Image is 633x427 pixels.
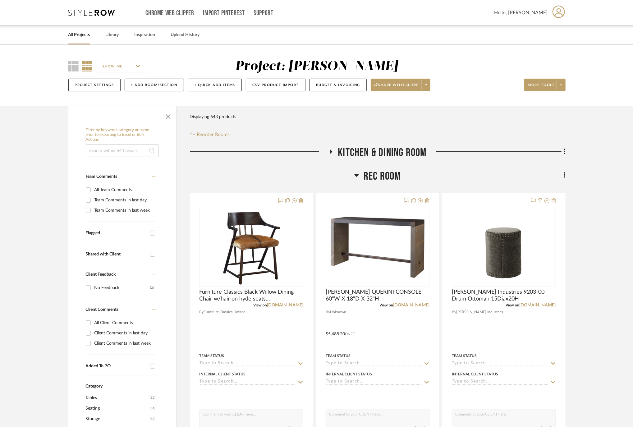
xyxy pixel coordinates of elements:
span: Share with client [374,83,420,92]
a: [DOMAIN_NAME] [267,303,303,307]
input: Type to Search… [452,379,548,385]
span: View on [506,303,520,307]
span: Reorder Rooms [197,131,230,138]
button: Budget & Invoicing [310,79,367,91]
button: CSV Product Import [246,79,305,91]
a: [DOMAIN_NAME] [393,303,429,307]
span: Kitchen & Dining Room [338,146,426,159]
button: Project Settings [68,79,121,91]
a: Import Pinterest [203,11,245,16]
span: By [200,309,204,315]
span: By [326,309,330,315]
span: Rec Room [364,170,401,183]
div: Flagged [86,231,147,236]
span: [PERSON_NAME] QUERINI CONSOLE 60"W X 18"D X 32"H [326,289,429,302]
input: Type to Search… [200,361,296,367]
input: Type to Search… [452,361,548,367]
a: All Projects [68,31,90,39]
span: Hello, [PERSON_NAME] [494,9,548,16]
div: (2) [150,283,154,293]
div: Project: [PERSON_NAME] [235,60,398,73]
span: By [452,309,456,315]
a: Inspiration [135,31,155,39]
a: Support [254,11,273,16]
button: Share with client [371,79,430,91]
span: View on [253,303,267,307]
div: All Team Comments [94,185,154,195]
img: Lee Industries 9203-00 Drum Ottoman 15Diax20H [473,209,535,286]
span: (81) [150,403,156,413]
img: BAKER QUERINI CONSOLE 60"W X 18"D X 32"H [326,217,429,278]
a: Chrome Web Clipper [146,11,194,16]
div: Team Comments in last week [94,205,154,215]
span: Client Feedback [86,272,116,277]
input: Type to Search… [200,379,296,385]
span: Unknown [330,309,346,315]
div: Internal Client Status [326,371,372,377]
div: No Feedback [94,283,150,293]
a: Upload History [171,31,200,39]
div: Team Status [452,353,477,359]
button: More tools [524,79,566,91]
span: (49) [150,414,156,424]
span: Tables [86,393,149,403]
div: All Client Comments [94,318,154,328]
span: [PERSON_NAME] Industries [456,309,503,315]
div: Displaying 643 products [190,111,236,123]
a: [DOMAIN_NAME] [520,303,556,307]
span: Furniture Classics Black Willow Dining Chair w/hair on hyde seats 24.75c23.5Dx32H #51900 [200,289,303,302]
button: Close [162,109,174,122]
span: Storage [86,414,149,424]
button: + Add Room/Section [125,79,184,91]
input: Type to Search… [326,379,422,385]
span: (92) [150,393,156,403]
span: Team Comments [86,174,117,179]
span: Client Comments [86,307,119,312]
span: View on [379,303,393,307]
h6: Filter by keyword, category or name prior to exporting to Excel or Bulk Actions [86,128,158,142]
button: Reorder Rooms [190,131,230,138]
img: Furniture Classics Black Willow Dining Chair w/hair on hyde seats 24.75c23.5Dx32H #51900 [221,209,282,286]
div: Team Status [326,353,351,359]
span: More tools [528,83,555,92]
div: Team Status [200,353,224,359]
div: Internal Client Status [200,371,246,377]
span: [PERSON_NAME] Industries 9203-00 Drum Ottoman 15Diax20H [452,289,556,302]
div: Internal Client Status [452,371,498,377]
div: Client Comments in last day [94,328,154,338]
a: Library [106,31,119,39]
input: Type to Search… [326,361,422,367]
span: Seating [86,403,149,414]
input: Search within 643 results [86,145,158,157]
span: Furniture Classics Limited [204,309,246,315]
span: Category [86,384,103,389]
div: Team Comments in last day [94,195,154,205]
div: Client Comments in last week [94,338,154,348]
div: Shared with Client [86,252,147,257]
div: Added To PO [86,364,147,369]
button: + Quick Add Items [188,79,242,91]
